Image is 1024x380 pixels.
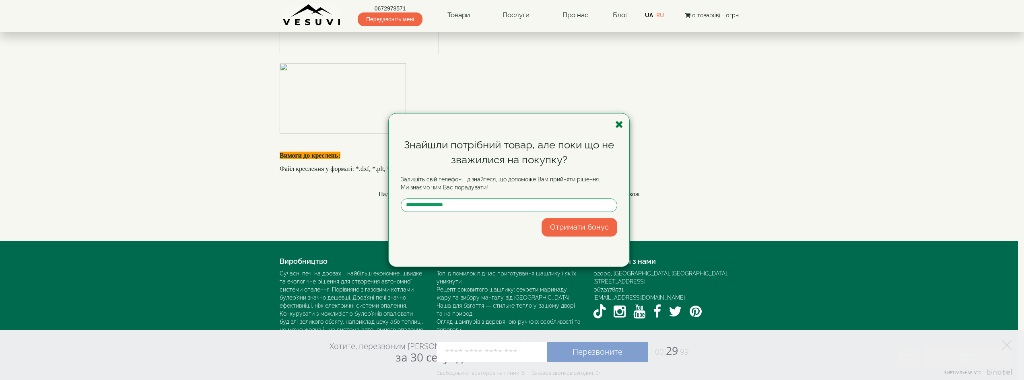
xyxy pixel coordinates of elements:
span: :99 [678,347,689,357]
div: Хотите, перезвоним [PERSON_NAME] [330,341,468,364]
span: за 30 секунд? [396,349,468,365]
a: Перезвоните [547,342,648,362]
div: Свободных операторов на линии: 5 Заказов звонков сегодня: 5+ [437,370,601,376]
div: Знайшли потрібний товар, але поки що не зважилися на покупку? [401,138,617,167]
span: 29 [648,343,689,358]
p: Залишіть свій телефон, і дізнайтеся, що допоможе Вам прийняти рішення. Ми знаємо чим Вас порадувати! [401,175,617,191]
span: 00: [655,347,666,357]
button: Отримати бонус [542,218,617,236]
span: Виртуальная АТС [944,370,981,375]
a: Виртуальная АТС [940,369,1014,380]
